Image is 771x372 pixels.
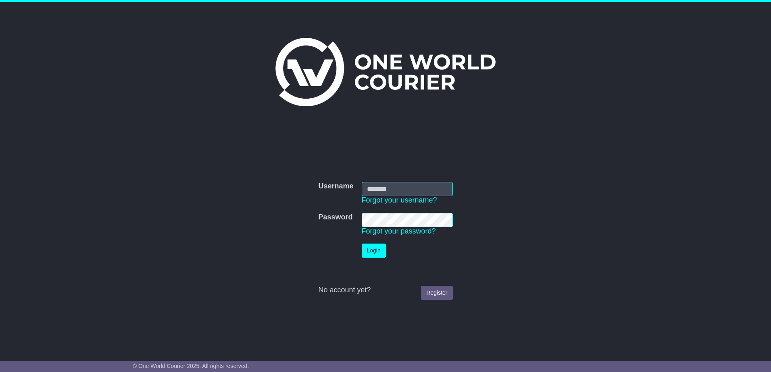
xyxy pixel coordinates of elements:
button: Login [362,244,386,258]
img: One World [275,38,496,106]
a: Forgot your username? [362,196,437,204]
div: No account yet? [318,286,452,295]
a: Forgot your password? [362,227,436,235]
label: Username [318,182,353,191]
label: Password [318,213,352,222]
a: Register [421,286,452,300]
span: © One World Courier 2025. All rights reserved. [133,363,249,369]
